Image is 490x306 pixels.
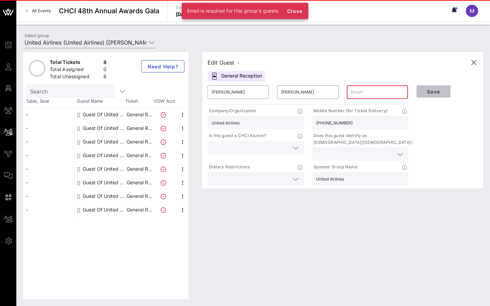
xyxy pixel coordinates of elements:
p: General R… [126,135,153,149]
p: General R… [126,149,153,162]
span: - [237,61,239,66]
span: VOW Acct [152,98,176,105]
span: Save [422,89,445,95]
p: General R… [126,108,153,121]
p: [DATE] [176,11,192,18]
div: Guest Of United Airlines [83,135,126,149]
button: Save [416,85,451,98]
div: Guest Of United Airlines [83,176,126,189]
div: Total Tickets [50,59,101,67]
span: Email is required for this group's guests [187,8,278,14]
p: Dietary Restrictions [208,164,250,171]
span: Close [287,8,303,14]
button: Close [284,5,306,17]
span: CHCI 48th Annual Awards Gala [59,6,159,16]
p: Company/Organization [208,107,256,115]
input: First Name* [212,87,265,98]
p: Does this guest identify as [DEMOGRAPHIC_DATA]/[DEMOGRAPHIC_DATA]? [312,132,413,146]
p: General R… [126,189,153,203]
span: Table, Seat [23,98,74,105]
div: Guest Of United Airlines [83,149,126,162]
div: Guest Of United Airlines [83,189,126,203]
p: Is this guest a CHCI Alumni? [208,132,266,139]
span: Need Help? [147,64,179,69]
div: M [466,5,478,17]
span: Guest Name [74,98,125,105]
p: General R… [126,176,153,189]
div: - [23,135,74,149]
input: Email* [351,87,404,98]
p: Sponsor Group Name [312,164,357,171]
span: M [470,7,474,14]
div: 0 [103,66,107,74]
div: Total Unassigned [50,73,101,82]
div: - [23,108,74,121]
div: 8 [103,59,107,67]
div: 8 [103,73,107,82]
span: All Events [32,8,51,13]
div: Guest Of United Airlines [83,162,126,176]
div: - [23,176,74,189]
p: General R… [126,203,153,217]
input: Last Name* [281,87,334,98]
p: General R… [126,121,153,135]
div: - [23,189,74,203]
div: Edit Guest [208,58,239,67]
div: Guest Of United Airlines [83,121,126,135]
div: - [23,121,74,135]
label: Select group [24,33,49,38]
p: Date [176,4,192,11]
button: Need Help? [141,60,184,72]
p: Mobile Number (for Ticket Delivery) [312,107,388,115]
div: - [23,149,74,162]
p: General R… [126,162,153,176]
div: General Reception [208,71,265,81]
a: All Events [22,5,55,16]
div: - [23,162,74,176]
div: Guest Of United Airlines [83,203,126,217]
div: Total Assigned [50,66,101,74]
div: - [23,203,74,217]
span: Ticket [125,98,152,105]
div: Guest Of United Airlines [83,108,126,121]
